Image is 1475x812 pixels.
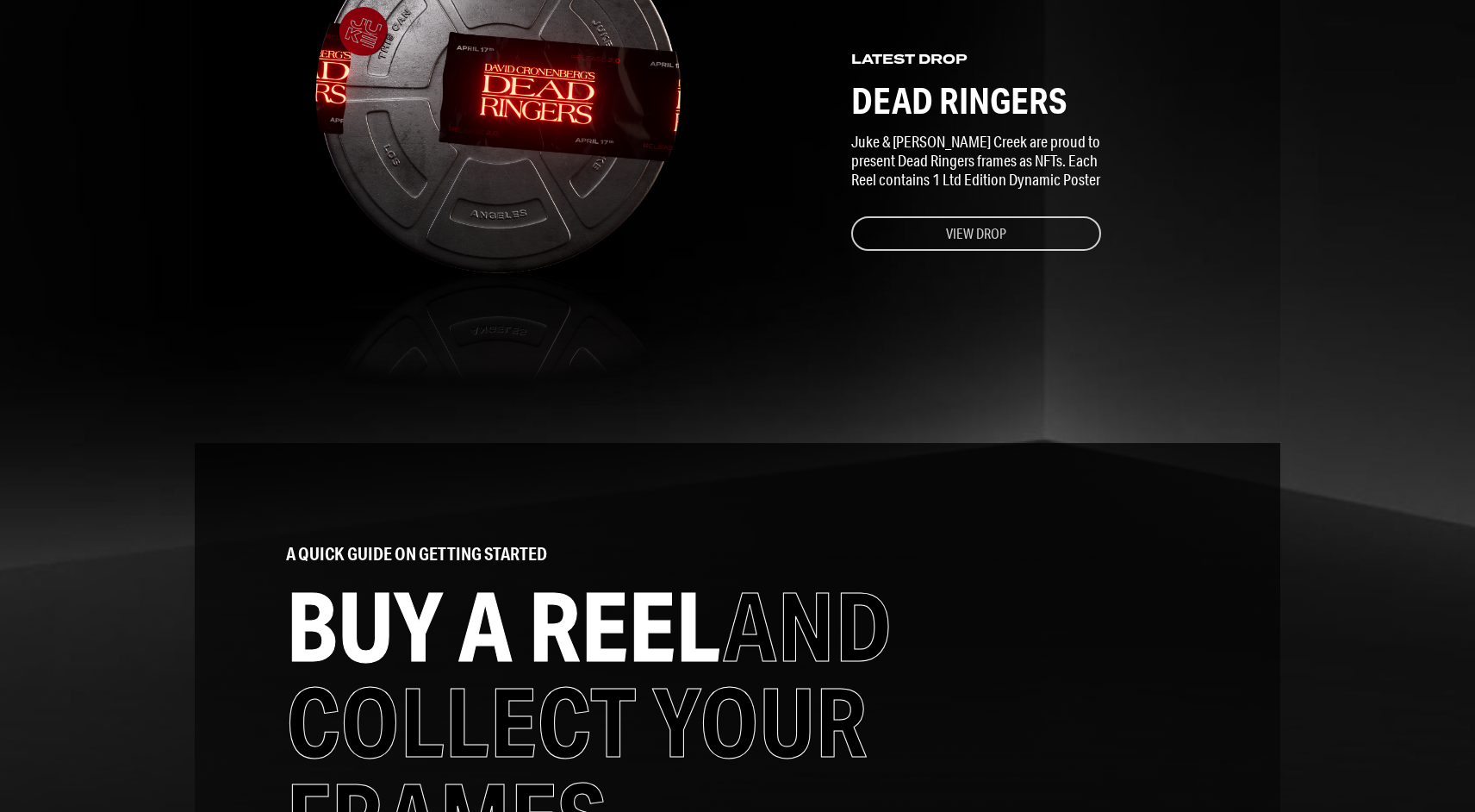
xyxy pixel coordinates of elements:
[851,216,1101,251] button: View Drop
[851,83,1067,118] h3: DEAD RINGERS
[851,132,1101,189] p: Juke & [PERSON_NAME] Creek are proud to present Dead Ringers frames as NFTs. Each Reel contains 1...
[286,543,1190,565] p: A QUICK GUIDE ON GETTING STARTED
[851,50,968,69] p: LATEST DROP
